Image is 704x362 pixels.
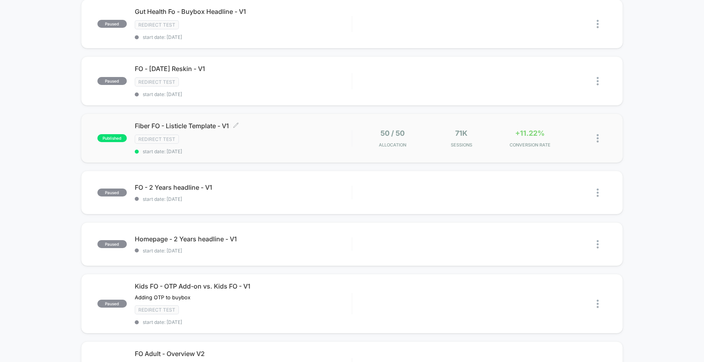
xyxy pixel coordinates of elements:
span: Adding OTP to buybox [135,294,190,300]
img: close [597,77,599,85]
span: start date: [DATE] [135,248,352,254]
span: start date: [DATE] [135,319,352,325]
span: start date: [DATE] [135,196,352,202]
span: paused [97,77,127,85]
img: close [597,240,599,248]
img: close [597,134,599,142]
span: published [97,134,127,142]
span: paused [97,20,127,28]
span: Gut Health Fo - Buybox Headline - V1 [135,8,352,15]
span: paused [97,189,127,196]
span: paused [97,300,127,308]
span: Redirect Test [135,77,179,87]
span: start date: [DATE] [135,34,352,40]
span: Fiber FO - Listicle Template - V1 [135,122,352,130]
img: close [597,20,599,28]
span: start date: [DATE] [135,148,352,154]
span: 50 / 50 [380,129,405,137]
span: FO Adult - Overview V2 [135,350,352,358]
span: FO - [DATE] Reskin - V1 [135,65,352,73]
span: Redirect Test [135,20,179,29]
span: Redirect Test [135,305,179,314]
span: FO - 2 Years headline - V1 [135,183,352,191]
span: paused [97,240,127,248]
img: close [597,300,599,308]
span: Redirect Test [135,135,179,144]
span: +11.22% [515,129,545,137]
span: Allocation [379,142,406,148]
span: 71k [455,129,467,137]
span: Sessions [429,142,494,148]
img: close [597,189,599,197]
span: start date: [DATE] [135,91,352,97]
span: Homepage - 2 Years headline - V1 [135,235,352,243]
span: Kids FO - OTP Add-on vs. Kids FO - V1 [135,282,352,290]
span: CONVERSION RATE [498,142,562,148]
